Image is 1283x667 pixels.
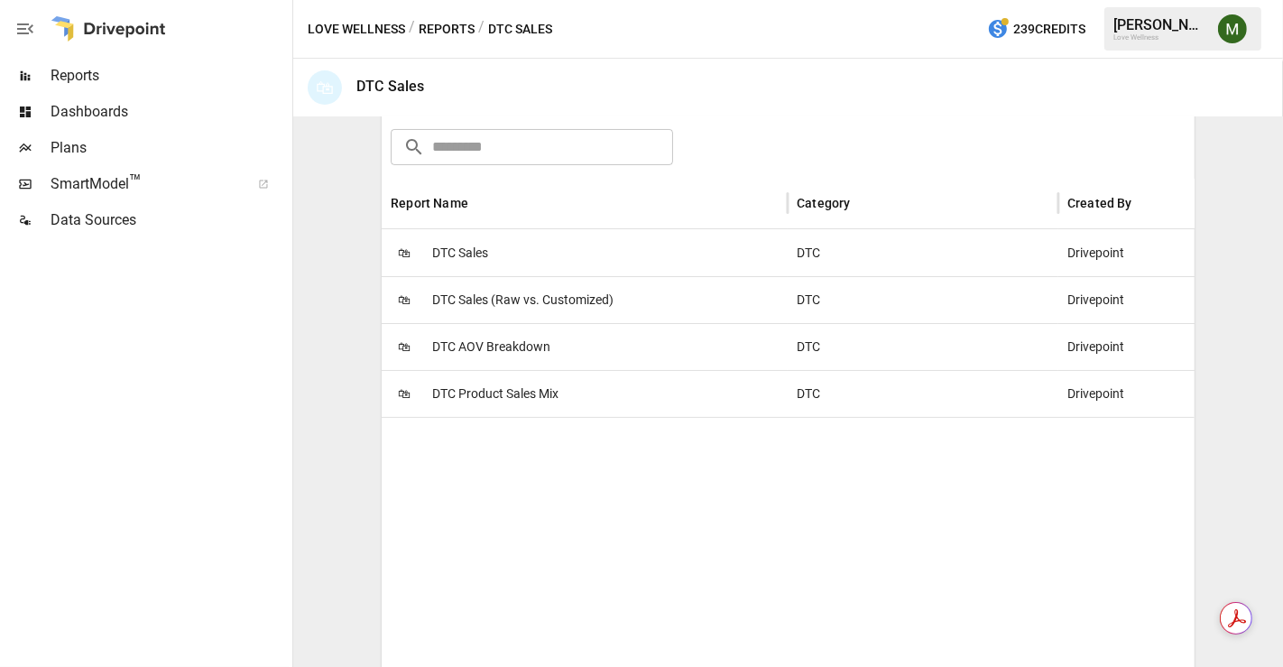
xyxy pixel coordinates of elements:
[1067,196,1132,210] div: Created By
[852,190,877,216] button: Sort
[788,276,1058,323] div: DTC
[432,324,550,370] span: DTC AOV Breakdown
[391,286,418,313] span: 🛍
[308,70,342,105] div: 🛍
[1113,33,1207,42] div: Love Wellness
[356,78,424,95] div: DTC Sales
[391,239,418,266] span: 🛍
[308,18,405,41] button: Love Wellness
[419,18,475,41] button: Reports
[788,229,1058,276] div: DTC
[432,277,614,323] span: DTC Sales (Raw vs. Customized)
[980,13,1093,46] button: 239Credits
[51,101,289,123] span: Dashboards
[51,209,289,231] span: Data Sources
[391,380,418,407] span: 🛍
[391,333,418,360] span: 🛍
[51,137,289,159] span: Plans
[1013,18,1085,41] span: 239 Credits
[432,371,558,417] span: DTC Product Sales Mix
[1134,190,1159,216] button: Sort
[51,65,289,87] span: Reports
[1218,14,1247,43] img: Meredith Lacasse
[788,370,1058,417] div: DTC
[391,196,468,210] div: Report Name
[1113,16,1207,33] div: [PERSON_NAME]
[788,323,1058,370] div: DTC
[470,190,495,216] button: Sort
[129,171,142,193] span: ™
[478,18,485,41] div: /
[797,196,850,210] div: Category
[432,230,488,276] span: DTC Sales
[409,18,415,41] div: /
[1207,4,1258,54] button: Meredith Lacasse
[51,173,238,195] span: SmartModel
